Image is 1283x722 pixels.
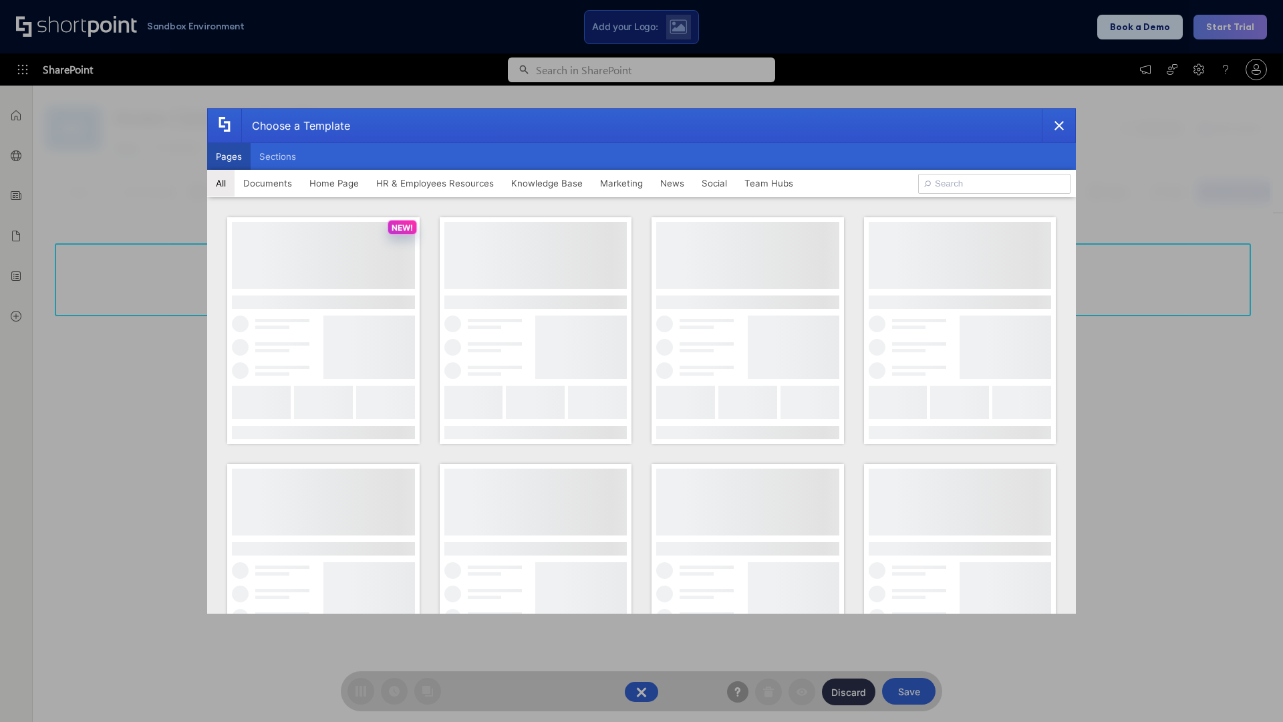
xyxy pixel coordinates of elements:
button: All [207,170,235,197]
iframe: Chat Widget [1216,658,1283,722]
button: Pages [207,143,251,170]
button: Team Hubs [736,170,802,197]
button: HR & Employees Resources [368,170,503,197]
button: Marketing [591,170,652,197]
input: Search [918,174,1071,194]
button: Knowledge Base [503,170,591,197]
button: Social [693,170,736,197]
p: NEW! [392,223,413,233]
button: Home Page [301,170,368,197]
button: News [652,170,693,197]
button: Sections [251,143,305,170]
div: Choose a Template [241,109,350,142]
div: template selector [207,108,1076,614]
button: Documents [235,170,301,197]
